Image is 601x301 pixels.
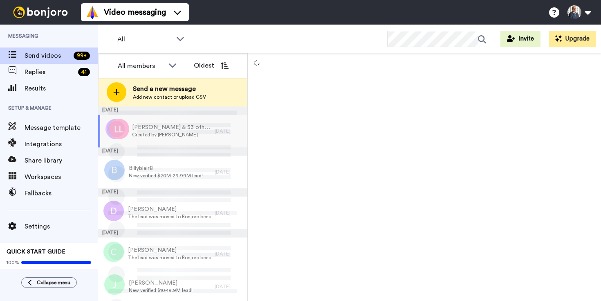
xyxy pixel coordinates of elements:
div: [DATE] [215,283,243,290]
span: [PERSON_NAME] & 53 others [132,123,211,131]
div: 41 [78,68,90,76]
div: [DATE] [215,251,243,257]
span: Collapse menu [37,279,70,286]
span: Fallbacks [25,188,98,198]
div: [DATE] [98,188,247,197]
button: Oldest [188,57,235,74]
span: Send a new message [133,84,206,94]
span: New verified $20M-29.99M lead! [129,172,203,179]
img: d.png [103,201,124,221]
span: Billyblair8 [129,164,203,172]
img: nd.png [105,119,126,139]
img: j.png [104,274,125,295]
span: All [117,34,172,44]
span: The lead was moved to Bonjoro because they don't have a phone number. [128,213,211,220]
img: c.png [103,242,124,262]
span: Workspaces [25,172,98,182]
img: b.png [104,160,125,180]
span: [PERSON_NAME] [129,279,193,287]
div: [DATE] [215,210,243,216]
span: Send videos [25,51,70,61]
span: Share library [25,156,98,165]
div: [DATE] [98,147,247,156]
img: ll.png [109,119,129,139]
span: Add new contact or upload CSV [133,94,206,100]
span: New verified $10-19.9M lead! [129,287,193,294]
span: [PERSON_NAME] [128,205,211,213]
div: [DATE] [98,229,247,238]
span: Message template [25,123,98,133]
button: Invite [500,31,540,47]
span: The lead was moved to Bonjoro because they don't have a phone number. [128,254,211,261]
button: Upgrade [549,31,596,47]
span: 100% [7,259,19,266]
span: Video messaging [104,7,166,18]
span: Replies [25,67,75,77]
img: vm-color.svg [86,6,99,19]
span: Integrations [25,139,98,149]
span: QUICK START GUIDE [7,249,65,255]
img: bj-logo-header-white.svg [10,7,71,18]
button: Collapse menu [21,277,77,288]
span: Results [25,84,98,93]
div: [DATE] [215,169,243,175]
div: [DATE] [98,106,247,115]
span: Settings [25,222,98,231]
div: 99 + [74,52,90,60]
span: Created by [PERSON_NAME] [132,131,211,138]
span: [PERSON_NAME] [128,246,211,254]
div: All members [118,61,164,71]
div: [DATE] [215,128,243,134]
img: cc.png [107,119,127,139]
